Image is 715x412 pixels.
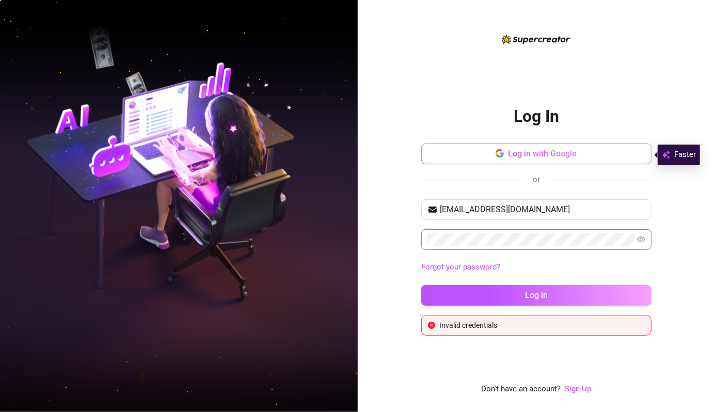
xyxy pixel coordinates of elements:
span: Log in [525,290,548,300]
img: logo-BBDzfeDw.svg [502,35,570,44]
div: Invalid credentials [439,320,645,331]
a: Sign Up [565,384,591,393]
h2: Log In [514,106,559,127]
button: Log in [421,285,652,306]
span: eye [637,235,645,244]
span: Faster [674,149,696,161]
span: close-circle [428,322,435,329]
input: Your email [440,203,645,216]
span: Log in with Google [508,149,577,159]
a: Sign Up [565,383,591,395]
a: Forgot your password? [421,262,500,272]
button: Log in with Google [421,144,652,164]
a: Forgot your password? [421,261,652,274]
span: or [533,175,540,184]
span: Don't have an account? [481,383,561,395]
img: svg%3e [662,149,670,161]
